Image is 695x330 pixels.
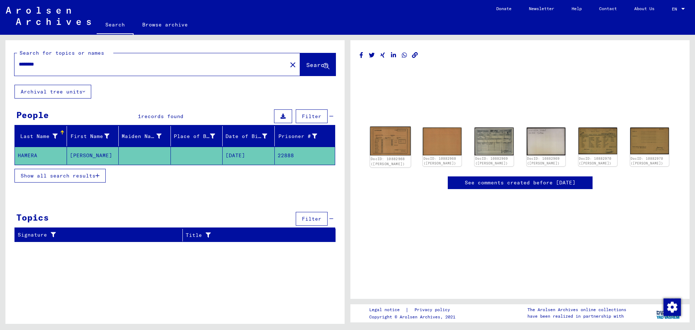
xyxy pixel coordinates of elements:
img: 001.jpg [370,127,411,156]
div: Signature [18,231,177,239]
div: Last Name [18,130,67,142]
div: Last Name [18,133,58,140]
img: 001.jpg [475,128,513,155]
div: Place of Birth [174,133,215,140]
span: EN [672,7,680,12]
button: Archival tree units [14,85,91,99]
a: DocID: 10882969 ([PERSON_NAME]) [475,156,508,166]
div: Change consent [663,298,681,316]
mat-header-cell: Date of Birth [223,126,275,146]
a: DocID: 10882968 ([PERSON_NAME]) [424,156,456,166]
div: First Name [70,130,119,142]
span: Filter [302,113,321,120]
div: Title [186,229,328,241]
button: Share on Facebook [358,51,365,60]
div: Topics [16,211,49,224]
mat-icon: close [288,60,297,69]
span: Filter [302,216,321,222]
button: Share on LinkedIn [390,51,397,60]
span: Search [306,61,328,68]
div: Prisoner # [278,130,327,142]
div: Prisoner # [278,133,317,140]
p: have been realized in partnership with [527,313,626,319]
a: Browse archive [134,16,197,33]
mat-cell: HAMERA [15,147,67,164]
mat-header-cell: First Name [67,126,119,146]
div: Maiden Name [122,130,170,142]
img: 002.jpg [630,128,669,154]
button: Filter [296,109,328,123]
button: Clear [286,57,300,72]
img: 002.jpg [527,128,565,155]
mat-header-cell: Last Name [15,126,67,146]
div: Signature [18,229,184,241]
mat-cell: [DATE] [223,147,275,164]
mat-header-cell: Maiden Name [119,126,171,146]
button: Copy link [411,51,419,60]
a: DocID: 10882970 ([PERSON_NAME]) [631,156,663,166]
span: Show all search results [21,172,96,179]
img: 001.jpg [578,128,617,154]
a: DocID: 10882970 ([PERSON_NAME]) [579,156,611,166]
a: See comments created before [DATE] [465,179,576,187]
div: People [16,108,49,121]
button: Share on Xing [379,51,387,60]
img: 002.jpg [423,128,462,155]
button: Show all search results [14,169,106,183]
a: Privacy policy [409,306,459,314]
a: DocID: 10882968 ([PERSON_NAME]) [371,157,405,166]
div: Maiden Name [122,133,161,140]
div: | [369,306,459,314]
img: Arolsen_neg.svg [6,7,91,25]
a: Legal notice [369,306,405,314]
img: Change consent [664,298,681,316]
div: Date of Birth [226,133,267,140]
mat-header-cell: Place of Birth [171,126,223,146]
img: yv_logo.png [655,304,682,322]
mat-cell: [PERSON_NAME] [67,147,119,164]
span: records found [141,113,184,120]
span: 1 [138,113,141,120]
p: Copyright © Arolsen Archives, 2021 [369,314,459,320]
mat-cell: 22888 [275,147,335,164]
button: Share on WhatsApp [401,51,408,60]
p: The Arolsen Archives online collections [527,306,626,313]
a: Search [97,16,134,35]
div: Title [186,231,321,239]
button: Search [300,53,336,76]
div: First Name [70,133,110,140]
div: Date of Birth [226,130,276,142]
mat-label: Search for topics or names [20,50,104,56]
button: Share on Twitter [368,51,376,60]
button: Filter [296,212,328,226]
mat-header-cell: Prisoner # [275,126,335,146]
a: DocID: 10882969 ([PERSON_NAME]) [527,156,560,166]
div: Place of Birth [174,130,224,142]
